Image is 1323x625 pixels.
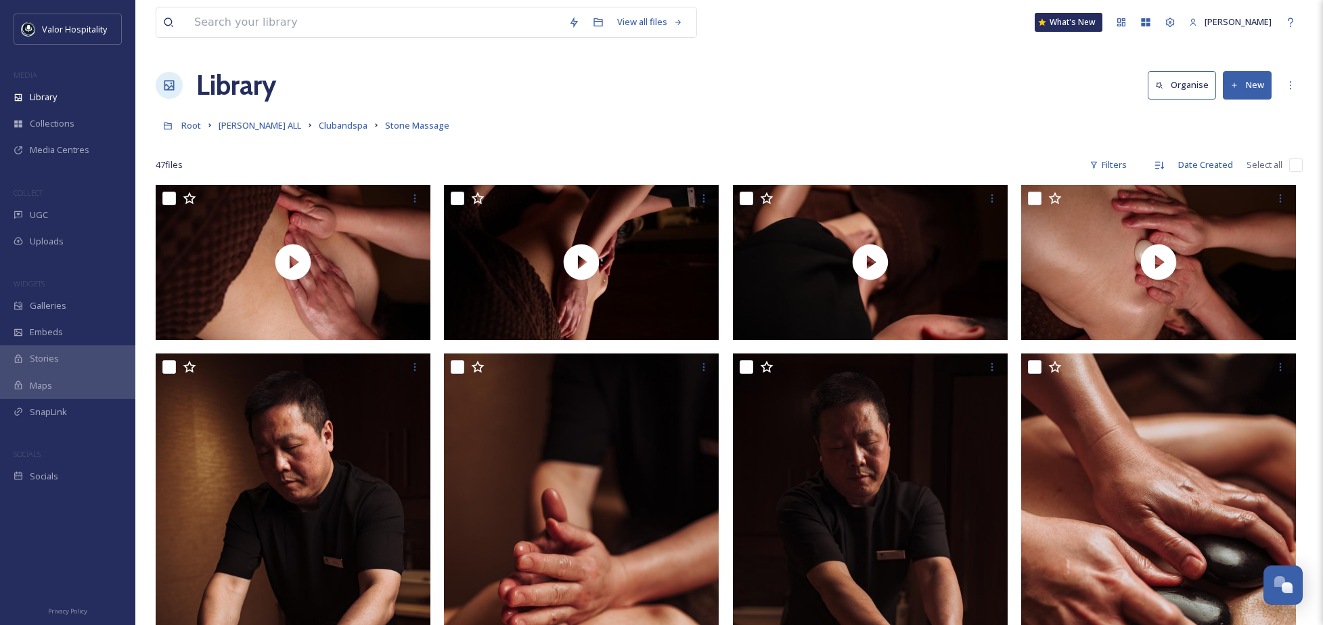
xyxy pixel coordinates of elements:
[14,70,37,80] span: MEDIA
[30,209,48,221] span: UGC
[219,119,301,131] span: [PERSON_NAME] ALL
[1148,71,1223,99] a: Organise
[30,326,63,339] span: Embeds
[1263,565,1303,605] button: Open Chat
[14,449,41,459] span: SOCIALS
[42,23,107,35] span: Valor Hospitality
[30,379,52,392] span: Maps
[187,7,562,37] input: Search your library
[1148,71,1216,99] button: Organise
[444,185,719,339] img: thumbnail
[30,470,58,483] span: Socials
[30,144,89,156] span: Media Centres
[30,117,74,130] span: Collections
[733,185,1008,339] img: thumbnail
[385,117,449,133] a: Stone Massage
[610,9,690,35] a: View all files
[1223,71,1272,99] button: New
[48,602,87,618] a: Privacy Policy
[181,119,201,131] span: Root
[22,22,35,36] img: images
[1247,158,1282,171] span: Select all
[1205,16,1272,28] span: [PERSON_NAME]
[385,119,449,131] span: Stone Massage
[181,117,201,133] a: Root
[1035,13,1102,32] a: What's New
[30,235,64,248] span: Uploads
[196,65,276,106] a: Library
[1083,152,1134,178] div: Filters
[14,188,43,198] span: COLLECT
[30,91,57,104] span: Library
[48,607,87,616] span: Privacy Policy
[156,185,430,339] img: thumbnail
[219,117,301,133] a: [PERSON_NAME] ALL
[30,352,59,365] span: Stories
[1182,9,1278,35] a: [PERSON_NAME]
[319,117,367,133] a: Clubandspa
[30,299,66,312] span: Galleries
[30,406,67,418] span: SnapLink
[14,278,45,288] span: WIDGETS
[319,119,367,131] span: Clubandspa
[156,158,183,171] span: 47 file s
[1171,152,1240,178] div: Date Created
[1021,185,1296,339] img: thumbnail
